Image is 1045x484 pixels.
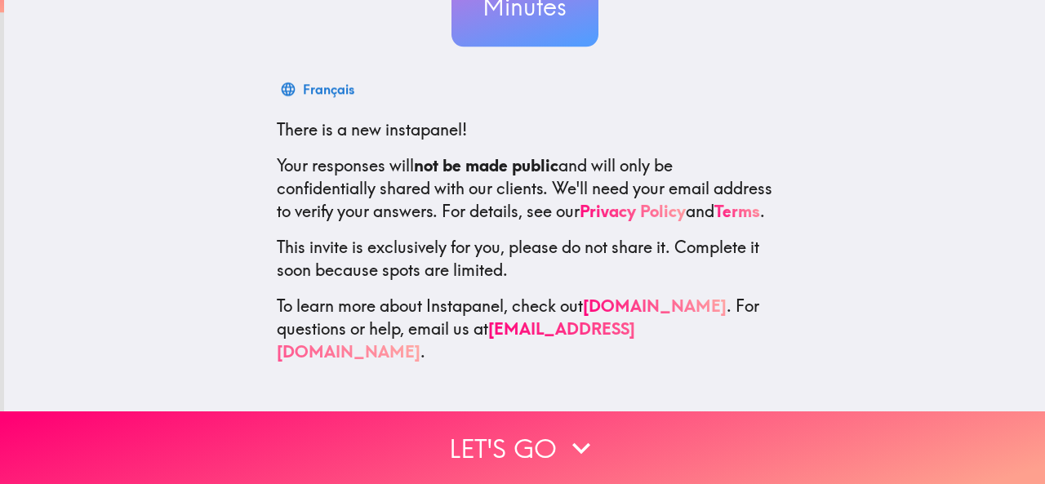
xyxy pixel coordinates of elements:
[277,154,773,223] p: Your responses will and will only be confidentially shared with our clients. We'll need your emai...
[414,155,558,175] b: not be made public
[277,73,361,105] button: Français
[583,295,727,316] a: [DOMAIN_NAME]
[277,236,773,282] p: This invite is exclusively for you, please do not share it. Complete it soon because spots are li...
[303,78,354,100] div: Français
[714,201,760,221] a: Terms
[580,201,686,221] a: Privacy Policy
[277,295,773,363] p: To learn more about Instapanel, check out . For questions or help, email us at .
[277,318,635,362] a: [EMAIL_ADDRESS][DOMAIN_NAME]
[277,119,467,140] span: There is a new instapanel!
